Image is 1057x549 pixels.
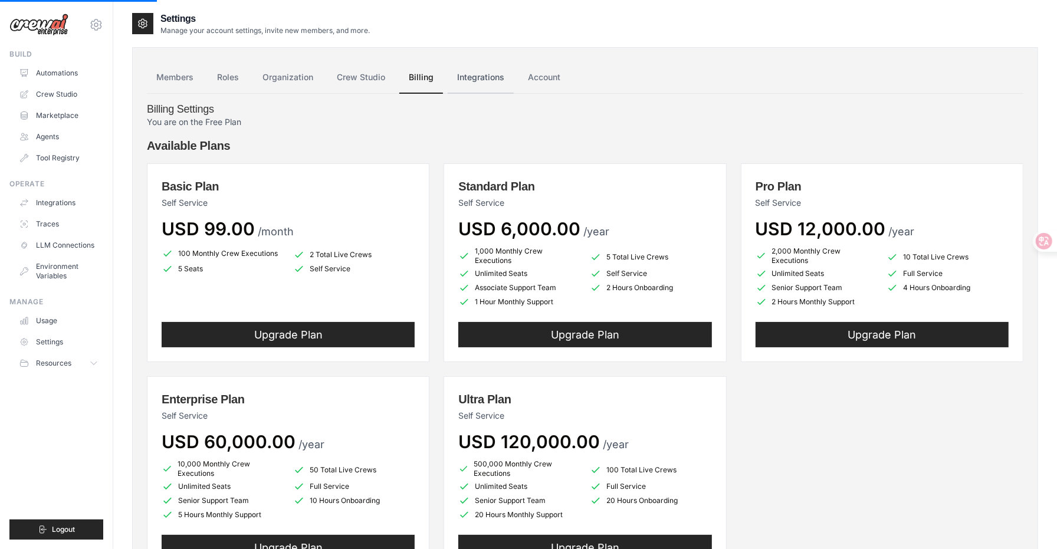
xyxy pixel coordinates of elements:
a: Settings [14,333,103,351]
li: 100 Total Live Crews [590,462,712,478]
a: Integrations [448,62,514,94]
li: Self Service [590,268,712,280]
li: 2 Hours Monthly Support [756,296,878,308]
li: 4 Hours Onboarding [887,282,1009,294]
a: Billing [399,62,443,94]
span: USD 6,000.00 [458,218,580,239]
li: Full Service [293,481,415,492]
span: Resources [36,359,71,368]
h2: Settings [160,12,370,26]
li: 10 Total Live Crews [887,249,1009,265]
li: Associate Support Team [458,282,580,294]
li: Unlimited Seats [162,481,284,492]
button: Upgrade Plan [756,322,1009,347]
div: Manage [9,297,103,307]
span: /month [258,225,294,238]
a: Account [518,62,570,94]
li: 2,000 Monthly Crew Executions [756,246,878,265]
img: Logo [9,14,68,36]
div: 聊天小组件 [998,492,1057,549]
a: Roles [208,62,248,94]
li: 5 Hours Monthly Support [162,509,284,521]
a: Usage [14,311,103,330]
a: Traces [14,215,103,234]
a: Members [147,62,203,94]
li: 20 Hours Onboarding [590,495,712,507]
a: Integrations [14,193,103,212]
span: USD 120,000.00 [458,431,600,452]
span: /year [603,438,629,451]
li: 5 Total Live Crews [590,249,712,265]
button: Logout [9,520,103,540]
button: Upgrade Plan [458,322,711,347]
li: 5 Seats [162,263,284,275]
a: LLM Connections [14,236,103,255]
iframe: Chat Widget [998,492,1057,549]
li: Self Service [293,263,415,275]
span: USD 99.00 [162,218,255,239]
span: USD 12,000.00 [756,218,886,239]
a: Marketplace [14,106,103,125]
a: Agents [14,127,103,146]
li: 1 Hour Monthly Support [458,296,580,308]
li: 1,000 Monthly Crew Executions [458,246,580,265]
h3: Enterprise Plan [162,391,415,407]
p: Self Service [458,410,711,422]
li: Unlimited Seats [756,268,878,280]
li: 20 Hours Monthly Support [458,509,580,521]
p: Self Service [162,197,415,209]
h3: Ultra Plan [458,391,711,407]
li: 10 Hours Onboarding [293,495,415,507]
div: Build [9,50,103,59]
span: /year [298,438,324,451]
a: Environment Variables [14,257,103,285]
li: Full Service [590,481,712,492]
li: Senior Support Team [458,495,580,507]
p: Self Service [756,197,1009,209]
a: Automations [14,64,103,83]
a: Crew Studio [327,62,395,94]
li: 50 Total Live Crews [293,462,415,478]
li: 500,000 Monthly Crew Executions [458,459,580,478]
button: Upgrade Plan [162,322,415,347]
a: Tool Registry [14,149,103,167]
p: Self Service [458,197,711,209]
p: You are on the Free Plan [147,116,1023,128]
span: /year [583,225,609,238]
li: Senior Support Team [162,495,284,507]
span: USD 60,000.00 [162,431,296,452]
li: Senior Support Team [756,282,878,294]
h4: Available Plans [147,137,1023,154]
li: Unlimited Seats [458,268,580,280]
h3: Basic Plan [162,178,415,195]
a: Organization [253,62,323,94]
div: Operate [9,179,103,189]
li: 2 Total Live Crews [293,249,415,261]
p: Manage your account settings, invite new members, and more. [160,26,370,35]
h3: Standard Plan [458,178,711,195]
h4: Billing Settings [147,103,1023,116]
li: 2 Hours Onboarding [590,282,712,294]
p: Self Service [162,410,415,422]
li: Unlimited Seats [458,481,580,492]
h3: Pro Plan [756,178,1009,195]
a: Crew Studio [14,85,103,104]
span: Logout [52,525,75,534]
li: 10,000 Monthly Crew Executions [162,459,284,478]
li: Full Service [887,268,1009,280]
button: Resources [14,354,103,373]
span: /year [889,225,915,238]
li: 100 Monthly Crew Executions [162,246,284,261]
